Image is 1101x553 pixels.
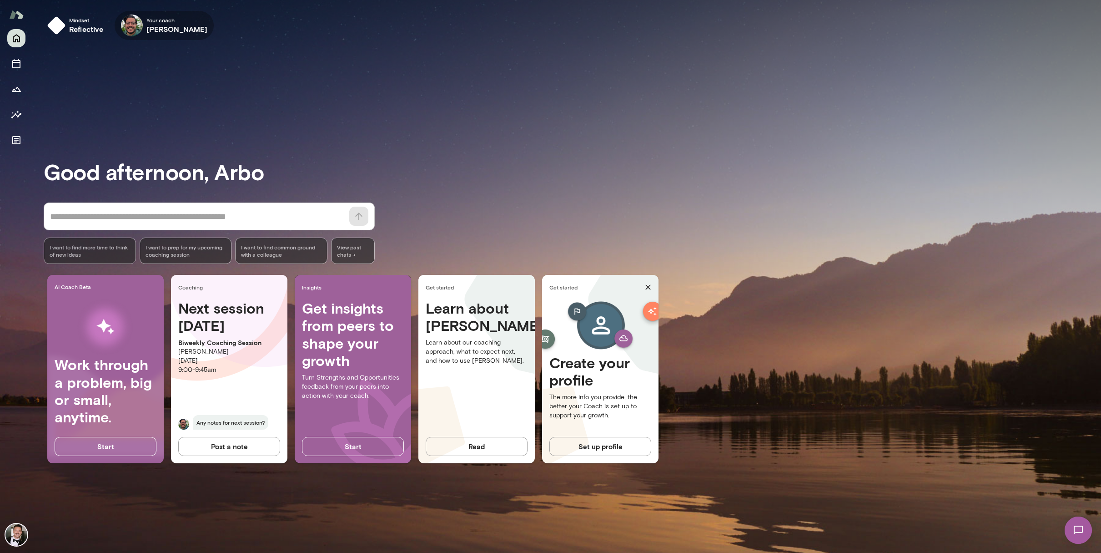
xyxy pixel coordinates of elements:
img: Mike [178,419,189,430]
p: Biweekly Coaching Session [178,338,280,347]
img: mindset [47,16,65,35]
span: Any notes for next session? [193,415,268,430]
h4: Work through a problem, big or small, anytime. [55,356,156,426]
div: Mike Valdez LanderosYour coach[PERSON_NAME] [115,11,214,40]
span: View past chats -> [331,238,375,264]
button: Home [7,29,25,47]
h3: Good afternoon, Arbo [44,159,1101,184]
img: Create profile [553,299,648,354]
img: AI Workflows [65,298,146,356]
p: The more info you provide, the better your Coach is set up to support your growth. [549,393,651,420]
button: Start [55,437,156,456]
button: Insights [7,106,25,124]
img: Mento [9,6,24,23]
button: Set up profile [549,437,651,456]
h4: Learn about [PERSON_NAME] [426,299,528,335]
button: Start [302,437,404,456]
h4: Create your profile [549,354,651,389]
h4: Next session [DATE] [178,299,280,335]
span: Insights [302,284,407,291]
button: Sessions [7,55,25,73]
div: I want to find common ground with a colleague [235,238,327,264]
button: Post a note [178,437,280,456]
span: Get started [426,284,531,291]
button: Read [426,437,528,456]
button: Mindsetreflective [44,11,111,40]
img: Mike Valdez Landeros [121,15,143,36]
div: I want to find more time to think of new ideas [44,238,136,264]
span: I want to find more time to think of new ideas [50,244,130,258]
h4: Get insights from peers to shape your growth [302,299,404,370]
img: Arbo Shah [5,524,27,546]
button: Documents [7,131,25,149]
span: AI Coach Beta [55,283,160,290]
span: Get started [549,284,641,291]
span: Your coach [146,16,208,24]
div: I want to prep for my upcoming coaching session [140,238,232,264]
h6: [PERSON_NAME] [146,24,208,35]
span: Coaching [178,284,284,291]
h6: reflective [69,24,104,35]
button: Growth Plan [7,80,25,98]
span: Mindset [69,16,104,24]
p: Learn about our coaching approach, what to expect next, and how to use [PERSON_NAME]. [426,338,528,365]
p: Turn Strengths and Opportunities feedback from your peers into action with your coach. [302,373,404,401]
p: 9:00 - 9:45am [178,365,280,375]
p: [PERSON_NAME] [178,347,280,356]
p: [DATE] [178,356,280,365]
span: I want to find common ground with a colleague [241,244,322,258]
span: I want to prep for my upcoming coaching session [146,244,226,258]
